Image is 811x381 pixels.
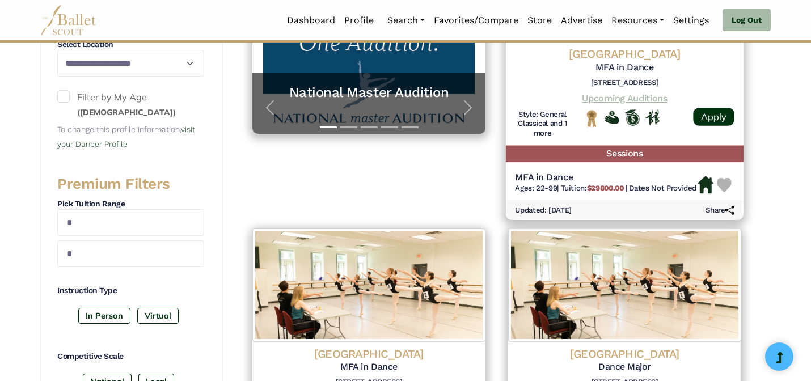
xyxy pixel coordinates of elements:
[523,9,556,32] a: Store
[515,184,696,193] h6: | |
[515,47,734,62] h4: [GEOGRAPHIC_DATA]
[607,9,669,32] a: Resources
[252,228,485,342] img: Logo
[587,184,624,192] b: $29800.00
[137,308,179,324] label: Virtual
[515,172,696,184] h5: MFA in Dance
[669,9,713,32] a: Settings
[723,9,771,32] a: Log Out
[261,361,476,373] h5: MFA in Dance
[57,125,195,149] small: To change this profile information,
[57,90,204,119] label: Filter by My Age
[693,108,734,126] a: Apply
[645,110,660,125] img: In Person
[78,308,130,324] label: In Person
[57,351,204,362] h4: Competitive Scale
[584,109,599,128] img: National
[629,184,696,192] span: Dates Not Provided
[402,121,419,134] button: Slide 5
[340,9,378,32] a: Profile
[264,84,474,101] a: National Master Audition
[517,346,732,361] h4: [GEOGRAPHIC_DATA]
[515,109,570,139] h6: Style: General Classical and 1 more
[508,228,741,342] img: Logo
[383,9,429,32] a: Search
[582,93,667,104] a: Upcoming Auditions
[57,285,204,297] h4: Instruction Type
[261,346,476,361] h4: [GEOGRAPHIC_DATA]
[506,146,744,162] h5: Sessions
[515,62,734,74] h5: MFA in Dance
[515,78,734,88] h6: [STREET_ADDRESS]
[515,184,557,192] span: Ages: 22-99
[57,39,204,50] h4: Select Location
[717,178,732,193] img: Heart
[57,198,204,210] h4: Pick Tuition Range
[77,107,176,117] small: ([DEMOGRAPHIC_DATA])
[57,125,195,149] a: visit your Dancer Profile
[517,361,732,373] h5: Dance Major
[561,184,626,192] span: Tuition:
[429,9,523,32] a: Favorites/Compare
[340,121,357,134] button: Slide 2
[706,206,734,215] h6: Share
[556,9,607,32] a: Advertise
[381,121,398,134] button: Slide 4
[361,121,378,134] button: Slide 3
[625,109,640,126] img: Offers Scholarship
[515,206,572,215] h6: Updated: [DATE]
[605,111,619,124] img: Offers Financial Aid
[282,9,340,32] a: Dashboard
[320,121,337,134] button: Slide 1
[698,176,713,194] img: Housing Available
[57,175,204,194] h3: Premium Filters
